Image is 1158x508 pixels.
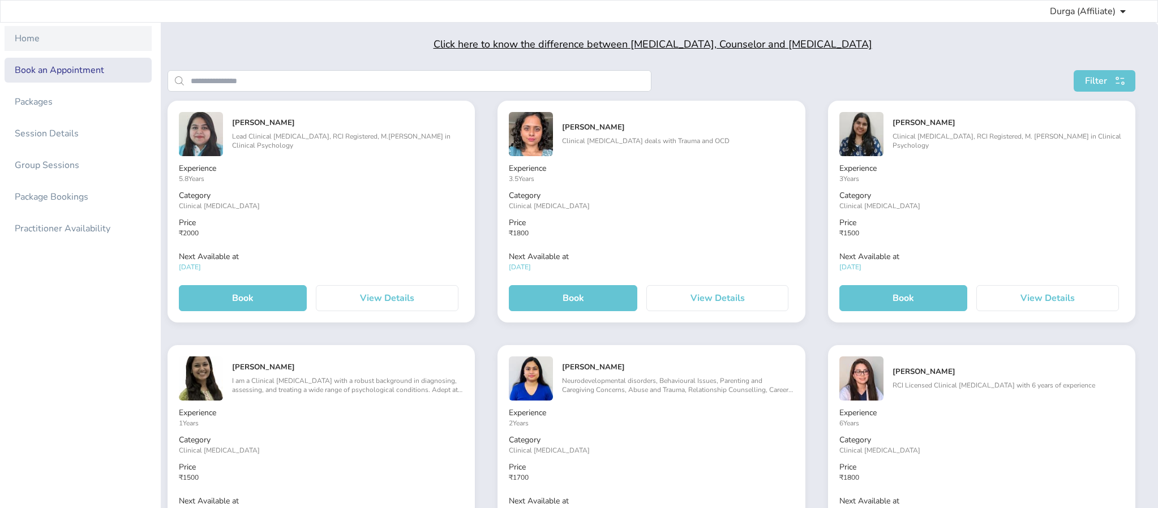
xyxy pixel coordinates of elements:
button: View Details [976,285,1119,311]
span: Clinical [MEDICAL_DATA] [179,446,260,455]
p: Neurodevelopmental disorders, Behavioural Issues, Parenting and Caregiving Concerns, Abuse and Tr... [562,376,794,394]
p: Next Available at [509,251,794,262]
p: Clinical [MEDICAL_DATA], RCI Registered, M. [PERSON_NAME] in Clinical Psychology [893,132,1124,150]
p: [DATE] [509,262,794,272]
div: Group Sessions [15,158,79,172]
p: Price [839,462,1124,473]
p: Lead Clinical [MEDICAL_DATA], RCI Registered, M.[PERSON_NAME] in Clinical Psychology [232,132,464,150]
img: search111.svg [1112,75,1129,87]
p: ₹ 1700 [509,473,794,482]
p: Category [509,190,794,201]
p: ₹ 1800 [509,229,794,238]
span: Click here to know the difference between [MEDICAL_DATA], Counselor and [MEDICAL_DATA] [434,37,872,51]
img: image [509,112,553,156]
h5: [PERSON_NAME] [232,363,464,372]
div: Practitioner Availability [15,222,110,235]
div: Packages [15,95,53,109]
p: Category [509,434,794,446]
p: Category [179,434,464,446]
span: Durga (Affiliate) [1050,5,1116,18]
div: Home [15,32,40,45]
p: Next Available at [179,496,464,507]
span: Clinical [MEDICAL_DATA] [509,446,590,455]
h5: [PERSON_NAME] [562,363,794,372]
span: Clinical [MEDICAL_DATA] [509,201,590,210]
img: image [839,356,883,401]
p: ₹ 1500 [179,473,464,482]
p: Next Available at [839,251,1124,262]
button: View Details [316,285,458,311]
span: Clinical [MEDICAL_DATA] [839,201,920,210]
p: 5.8 Years [179,174,464,183]
button: View Details [646,285,789,311]
p: 2 Years [509,419,794,428]
p: Category [179,190,464,201]
p: Experience [179,407,464,419]
p: 3.5 Years [509,174,794,183]
p: Category [839,190,1124,201]
p: I am a Clinical [MEDICAL_DATA] with a robust background in diagnosing, assessing, and treating a ... [232,376,464,394]
h5: [PERSON_NAME] [893,118,1124,127]
img: image [509,356,553,401]
p: Category [839,434,1124,446]
p: Next Available at [509,496,794,507]
h5: [PERSON_NAME] [893,367,1124,376]
p: ₹ 2000 [179,229,464,238]
p: 6 Years [839,419,1124,428]
p: Price [179,462,464,473]
img: image [839,112,883,156]
p: Price [839,217,1124,229]
p: [DATE] [179,262,464,272]
p: Experience [839,163,1124,174]
span: Filter [1085,74,1107,88]
p: [DATE] [839,262,1124,272]
p: Clinical [MEDICAL_DATA] deals with Trauma and OCD [562,136,794,145]
p: Experience [179,163,464,174]
h5: [PERSON_NAME] [232,118,464,127]
span: Clinical [MEDICAL_DATA] [839,446,920,455]
button: Book [179,285,307,311]
p: ₹ 1800 [839,473,1124,482]
button: Book [839,285,967,311]
span: Clinical [MEDICAL_DATA] [179,201,260,210]
p: ₹ 1500 [839,229,1124,238]
img: image [179,356,223,401]
p: 3 Years [839,174,1124,183]
p: Experience [509,163,794,174]
button: Book [509,285,637,311]
p: Experience [509,407,794,419]
p: RCI Licensed Clinical [MEDICAL_DATA] with 6 years of experience [893,381,1124,390]
p: Price [509,462,794,473]
div: Package Bookings [15,190,88,204]
p: Price [179,217,464,229]
div: Session Details [15,127,79,140]
img: image [179,112,223,156]
p: Next Available at [179,251,464,262]
p: Price [509,217,794,229]
p: Experience [839,407,1124,419]
h5: [PERSON_NAME] [562,123,794,132]
p: 1 Years [179,419,464,428]
p: Next Available at [839,496,1124,507]
div: Book an Appointment [15,63,104,77]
